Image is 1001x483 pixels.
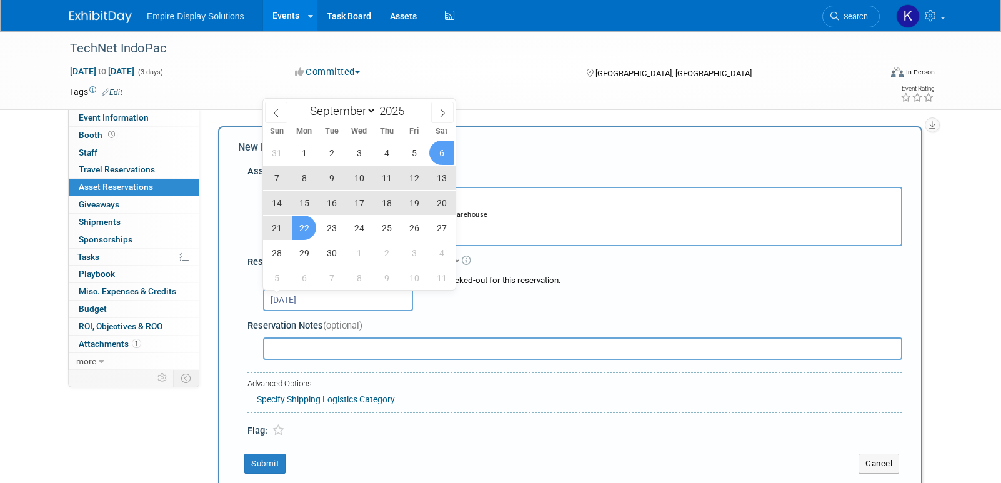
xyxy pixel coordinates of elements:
[79,321,162,331] span: ROI, Objectives & ROO
[69,66,135,77] span: [DATE] [DATE]
[69,161,199,178] a: Travel Reservations
[69,301,199,317] a: Budget
[174,370,199,386] td: Toggle Event Tabs
[401,127,428,136] span: Fri
[319,216,344,240] span: September 23, 2025
[292,241,316,265] span: September 29, 2025
[247,319,902,332] div: Reservation Notes
[292,266,316,290] span: October 6, 2025
[319,141,344,165] span: September 2, 2025
[374,191,399,215] span: September 18, 2025
[264,266,289,290] span: October 5, 2025
[137,68,163,76] span: (3 days)
[244,454,286,474] button: Submit
[79,199,119,209] span: Giveaways
[291,66,365,79] button: Committed
[69,196,199,213] a: Giveaways
[402,241,426,265] span: October 3, 2025
[69,214,199,231] a: Shipments
[69,144,199,161] a: Staff
[896,4,920,28] img: Katelyn Hurlock
[319,241,344,265] span: September 30, 2025
[429,216,454,240] span: September 27, 2025
[69,249,199,266] a: Tasks
[347,266,371,290] span: October 8, 2025
[318,127,346,136] span: Tue
[69,127,199,144] a: Booth
[102,88,122,97] a: Edit
[291,127,318,136] span: Mon
[79,130,117,140] span: Booth
[428,127,456,136] span: Sat
[822,6,880,27] a: Search
[347,141,371,165] span: September 3, 2025
[79,217,121,227] span: Shipments
[79,269,115,279] span: Playbook
[263,127,291,136] span: Sun
[900,86,934,92] div: Event Rating
[373,127,401,136] span: Thu
[374,266,399,290] span: October 9, 2025
[905,67,935,77] div: In-Person
[429,266,454,290] span: October 11, 2025
[69,231,199,248] a: Sponsorships
[264,191,289,215] span: September 14, 2025
[315,210,894,220] div: Storage Location: [GEOGRAPHIC_DATA] Warehouse
[69,318,199,335] a: ROI, Objectives & ROO
[402,141,426,165] span: September 5, 2025
[69,109,199,126] a: Event Information
[429,166,454,190] span: September 13, 2025
[79,234,132,244] span: Sponsorships
[247,378,902,390] div: Advanced Options
[69,283,199,300] a: Misc. Expenses & Credits
[76,356,96,366] span: more
[79,147,97,157] span: Staff
[238,141,314,153] span: New Reservation
[79,164,155,174] span: Travel Reservations
[292,216,316,240] span: September 22, 2025
[263,275,902,287] div: Choose the date range during which asset will be checked-out for this reservation.
[69,336,199,352] a: Attachments1
[79,112,149,122] span: Event Information
[347,241,371,265] span: October 1, 2025
[257,394,395,404] a: Specify Shipping Logistics Category
[323,320,362,331] span: (optional)
[859,454,899,474] button: Cancel
[806,65,935,84] div: Event Format
[69,179,199,196] a: Asset Reservations
[264,166,289,190] span: September 7, 2025
[346,127,373,136] span: Wed
[402,266,426,290] span: October 10, 2025
[247,256,902,269] div: Reservation Period (Check-out Date - Return Date)
[247,425,267,436] span: Flag:
[79,304,107,314] span: Budget
[839,12,868,21] span: Search
[376,104,414,118] input: Year
[132,339,141,348] span: 1
[264,187,902,246] button: Back lit counterStorage Location: [GEOGRAPHIC_DATA] Warehouse
[69,86,122,98] td: Tags
[69,11,132,23] img: ExhibitDay
[319,191,344,215] span: September 16, 2025
[79,182,153,192] span: Asset Reservations
[292,191,316,215] span: September 15, 2025
[429,241,454,265] span: October 4, 2025
[247,165,902,178] div: Asset
[402,191,426,215] span: September 19, 2025
[347,216,371,240] span: September 24, 2025
[79,339,141,349] span: Attachments
[77,252,99,262] span: Tasks
[402,166,426,190] span: September 12, 2025
[374,166,399,190] span: September 11, 2025
[147,11,244,21] span: Empire Display Solutions
[374,241,399,265] span: October 2, 2025
[263,289,413,311] input: Check-out Date - Return Date
[79,286,176,296] span: Misc. Expenses & Credits
[292,166,316,190] span: September 8, 2025
[264,216,289,240] span: September 21, 2025
[69,353,199,370] a: more
[152,370,174,386] td: Personalize Event Tab Strip
[319,166,344,190] span: September 9, 2025
[595,69,752,78] span: [GEOGRAPHIC_DATA], [GEOGRAPHIC_DATA]
[319,266,344,290] span: October 7, 2025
